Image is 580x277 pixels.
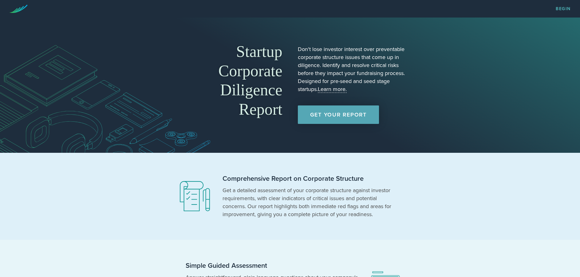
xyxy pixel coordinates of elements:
[173,42,282,119] h1: Startup Corporate Diligence Report
[556,7,571,11] a: Begin
[298,45,407,93] p: Don't lose investor interest over preventable corporate structure issues that come up in diligenc...
[318,86,347,93] a: Learn more.
[223,186,395,218] p: Get a detailed assessment of your corporate structure against investor requirements, with clear i...
[298,105,379,124] a: Get Your Report
[186,261,358,270] h2: Simple Guided Assessment
[223,174,395,183] h2: Comprehensive Report on Corporate Structure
